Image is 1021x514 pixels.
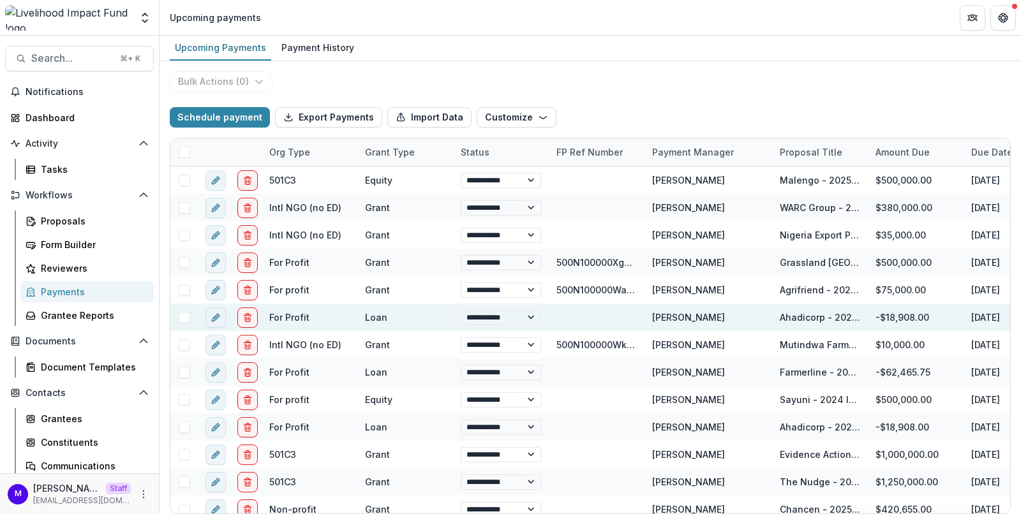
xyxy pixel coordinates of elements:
div: 500N100000WanXfIAJ [556,283,637,297]
div: Loan [365,365,387,379]
a: Grantee Reports [20,305,154,326]
div: 501C3 [269,448,296,461]
span: Documents [26,336,133,347]
div: Reviewers [41,261,144,275]
div: Intl NGO (no ED) [269,228,341,242]
button: edit [205,444,226,465]
div: WARC Group - 2025 Investment [780,201,860,214]
button: edit [205,335,226,355]
button: delete [237,444,258,465]
div: Payments [41,285,144,298]
div: FP Ref Number [549,145,630,159]
div: $500,000.00 [868,166,964,194]
div: Proposal Title [772,138,868,166]
a: Form Builder [20,234,154,255]
div: $1,000,000.00 [868,441,964,468]
button: Get Help [990,5,1016,31]
button: Open Contacts [5,383,154,403]
button: delete [237,225,258,246]
div: For Profit [269,365,309,379]
div: Loan [365,420,387,434]
div: Upcoming payments [170,11,261,24]
button: Export Payments [275,107,382,128]
button: Open Workflows [5,185,154,205]
div: $380,000.00 [868,194,964,221]
button: delete [237,280,258,300]
div: Dashboard [26,111,144,124]
p: [EMAIL_ADDRESS][DOMAIN_NAME] [33,495,131,506]
div: Evidence Action - 2023-26 Grant - Safe Water Initiative [GEOGRAPHIC_DATA] [780,448,860,461]
a: Reviewers [20,258,154,279]
div: [PERSON_NAME] [652,283,725,297]
button: delete [237,472,258,492]
div: For profit [269,393,309,406]
div: For profit [269,283,309,297]
button: delete [237,170,258,191]
div: Status [453,138,549,166]
div: $1,250,000.00 [868,468,964,496]
div: 501C3 [269,475,296,488]
div: Grant [365,283,390,297]
a: Payment History [276,36,359,61]
div: Grantees [41,412,144,425]
img: Livelihood Impact Fund logo [5,5,131,31]
button: Open Activity [5,133,154,154]
div: -$18,908.00 [868,304,964,331]
div: Equity [365,173,392,187]
button: edit [205,390,226,410]
div: 500N100000XgsFYIAZ [556,256,637,269]
div: Grant [365,448,390,461]
a: Payments [20,281,154,302]
div: $500,000.00 [868,249,964,276]
button: edit [205,417,226,437]
a: Tasks [20,159,154,180]
div: $75,000.00 [868,276,964,304]
div: Amount Due [868,138,964,166]
div: Intl NGO (no ED) [269,338,341,351]
button: Bulk Actions (0) [170,71,272,92]
p: [PERSON_NAME] [33,481,101,495]
span: Activity [26,138,133,149]
div: Payment History [276,38,359,57]
span: Contacts [26,388,133,399]
div: Org type [262,138,357,166]
div: Tasks [41,163,144,176]
div: [PERSON_NAME] [652,393,725,406]
button: edit [205,472,226,492]
div: Status [453,145,497,159]
button: Open entity switcher [136,5,154,31]
div: -$18,908.00 [868,413,964,441]
div: Org type [262,145,318,159]
div: Proposal Title [772,145,850,159]
nav: breadcrumb [165,8,266,27]
div: Grant [365,256,390,269]
div: Communications [41,459,144,473]
div: Ahadicorp - 2024 Loan [780,311,860,324]
div: Grant [365,338,390,351]
div: $10,000.00 [868,331,964,358]
button: delete [237,362,258,383]
div: Amount Due [868,145,937,159]
div: Grant [365,201,390,214]
div: Maddie [15,490,22,498]
button: edit [205,225,226,246]
div: Payment Manager [645,145,742,159]
div: [PERSON_NAME] [652,475,725,488]
div: [PERSON_NAME] [652,420,725,434]
div: Malengo - 2025 Investment [780,173,860,187]
div: For Profit [269,311,309,324]
button: Import Data [387,107,472,128]
div: Proposals [41,214,144,228]
div: $35,000.00 [868,221,964,249]
a: Communications [20,455,154,476]
div: The Nudge - 2024-26 Grant [780,475,860,488]
div: [PERSON_NAME] [652,338,725,351]
div: [PERSON_NAME] [652,311,725,324]
div: -$62,465.75 [868,358,964,386]
a: Upcoming Payments [170,36,271,61]
div: Document Templates [41,360,144,374]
